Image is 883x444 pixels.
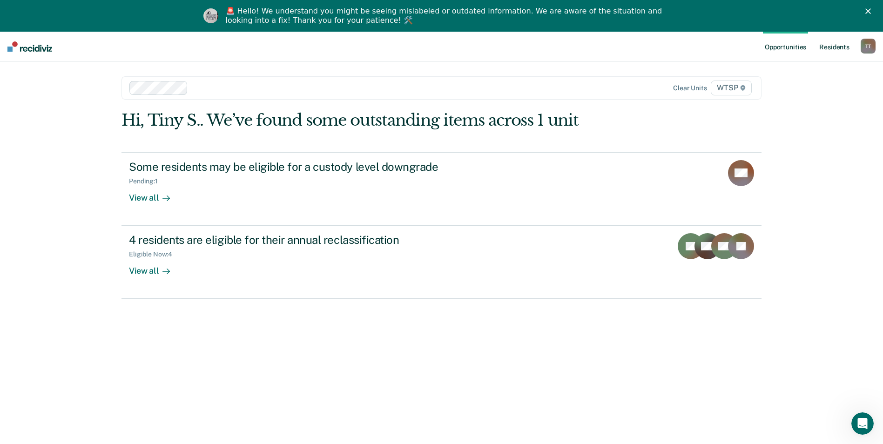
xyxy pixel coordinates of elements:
[851,412,874,435] iframe: Intercom live chat
[861,39,876,54] button: TT
[129,233,456,247] div: 4 residents are eligible for their annual reclassification
[673,84,707,92] div: Clear units
[763,32,808,61] a: Opportunities
[203,8,218,23] img: Profile image for Kim
[121,152,762,226] a: Some residents may be eligible for a custody level downgradePending:1View all
[129,177,165,185] div: Pending : 1
[7,41,52,52] img: Recidiviz
[226,7,665,25] div: 🚨 Hello! We understand you might be seeing mislabeled or outdated information. We are aware of th...
[865,8,875,14] div: Close
[817,32,851,61] a: Residents
[129,258,181,276] div: View all
[711,81,752,95] span: WTSP
[129,160,456,174] div: Some residents may be eligible for a custody level downgrade
[121,111,634,130] div: Hi, Tiny S.. We’ve found some outstanding items across 1 unit
[121,226,762,299] a: 4 residents are eligible for their annual reclassificationEligible Now:4View all
[129,185,181,203] div: View all
[861,39,876,54] div: T T
[129,250,180,258] div: Eligible Now : 4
